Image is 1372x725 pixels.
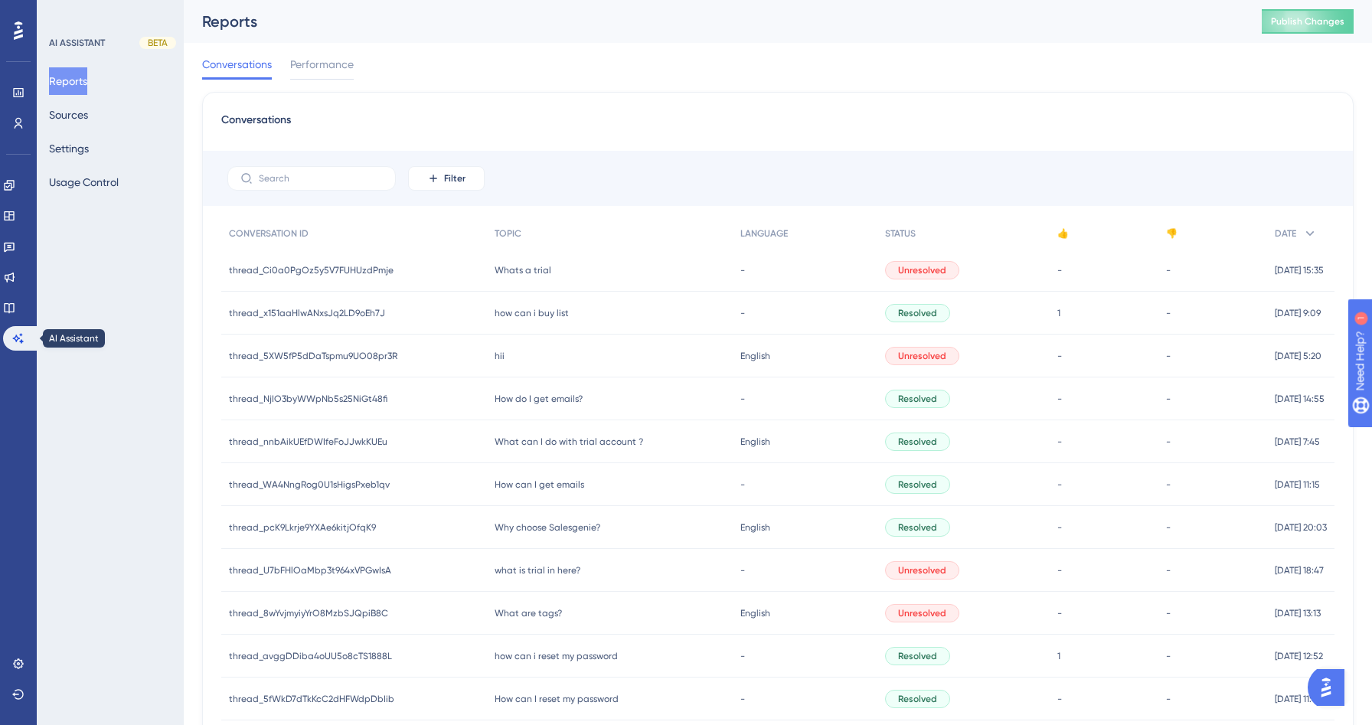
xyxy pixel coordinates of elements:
[49,168,119,196] button: Usage Control
[1275,307,1321,319] span: [DATE] 9:09
[408,166,485,191] button: Filter
[229,650,392,662] span: thread_avggDDiba4oUU5o8cTS1888L
[885,227,916,240] span: STATUS
[495,564,580,576] span: what is trial in here?
[898,650,937,662] span: Resolved
[229,478,390,491] span: thread_WA4NngRog0U1sHigsPxeb1qv
[1166,393,1171,405] span: -
[740,693,745,705] span: -
[1166,564,1171,576] span: -
[202,11,1223,32] div: Reports
[1275,227,1296,240] span: DATE
[495,436,643,448] span: What can I do with trial account ?
[495,227,521,240] span: TOPIC
[1275,264,1324,276] span: [DATE] 15:35
[1166,307,1171,319] span: -
[740,393,745,405] span: -
[229,436,387,448] span: thread_nnbAikUEfDWIfeFoJJwkKUEu
[1275,478,1320,491] span: [DATE] 11:15
[229,564,391,576] span: thread_U7bFHlOaMbp3t964xVPGwIsA
[495,693,619,705] span: How can I reset my password
[1166,607,1171,619] span: -
[1275,393,1325,405] span: [DATE] 14:55
[740,564,745,576] span: -
[1057,307,1060,319] span: 1
[740,436,770,448] span: English
[740,350,770,362] span: English
[495,478,584,491] span: How can I get emails
[1057,350,1062,362] span: -
[229,693,394,705] span: thread_5fWkD7dTkKcC2dHFWdpDbIib
[495,264,551,276] span: Whats a trial
[1275,350,1321,362] span: [DATE] 5:20
[1275,564,1324,576] span: [DATE] 18:47
[898,350,946,362] span: Unresolved
[1057,227,1069,240] span: 👍
[495,307,569,319] span: how can i buy list
[1166,350,1171,362] span: -
[740,478,745,491] span: -
[1166,650,1171,662] span: -
[898,264,946,276] span: Unresolved
[898,307,937,319] span: Resolved
[495,521,600,534] span: Why choose Salesgenie?
[229,307,385,319] span: thread_x151aaHlwANxsJq2LD9oEh7J
[106,8,111,20] div: 1
[1275,436,1320,448] span: [DATE] 7:45
[259,173,383,184] input: Search
[1262,9,1354,34] button: Publish Changes
[36,4,96,22] span: Need Help?
[49,101,88,129] button: Sources
[740,607,770,619] span: English
[229,350,397,362] span: thread_5XW5fP5dDaTspmu9UO08pr3R
[229,521,376,534] span: thread_pcK9Lkrje9YXAe6kitjOfqK9
[229,607,388,619] span: thread_8wYvjmyiyYrO8MzbSJQpiB8C
[139,37,176,49] div: BETA
[1275,521,1327,534] span: [DATE] 20:03
[1275,693,1322,705] span: [DATE] 11:45
[1057,693,1062,705] span: -
[898,393,937,405] span: Resolved
[290,55,354,73] span: Performance
[1166,693,1171,705] span: -
[49,37,105,49] div: AI ASSISTANT
[1057,564,1062,576] span: -
[495,393,583,405] span: How do I get emails?
[495,607,562,619] span: What are tags?
[1057,607,1062,619] span: -
[898,693,937,705] span: Resolved
[1166,436,1171,448] span: -
[1057,264,1062,276] span: -
[221,111,291,139] span: Conversations
[1308,665,1354,710] iframe: UserGuiding AI Assistant Launcher
[229,393,387,405] span: thread_NjIO3byWWpNb5s25NiGt48fi
[898,564,946,576] span: Unresolved
[1275,607,1321,619] span: [DATE] 13:13
[740,227,788,240] span: LANGUAGE
[1166,521,1171,534] span: -
[1166,227,1178,240] span: 👎
[898,521,937,534] span: Resolved
[740,264,745,276] span: -
[1166,264,1171,276] span: -
[898,478,937,491] span: Resolved
[229,264,394,276] span: thread_Ci0a0PgOz5y5V7FUHUzdPmje
[49,135,89,162] button: Settings
[898,607,946,619] span: Unresolved
[740,650,745,662] span: -
[495,350,505,362] span: hii
[229,227,309,240] span: CONVERSATION ID
[1057,436,1062,448] span: -
[740,521,770,534] span: English
[1271,15,1344,28] span: Publish Changes
[495,650,618,662] span: how can i reset my password
[1275,650,1323,662] span: [DATE] 12:52
[740,307,745,319] span: -
[1057,393,1062,405] span: -
[1057,650,1060,662] span: 1
[444,172,465,185] span: Filter
[1057,521,1062,534] span: -
[898,436,937,448] span: Resolved
[1166,478,1171,491] span: -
